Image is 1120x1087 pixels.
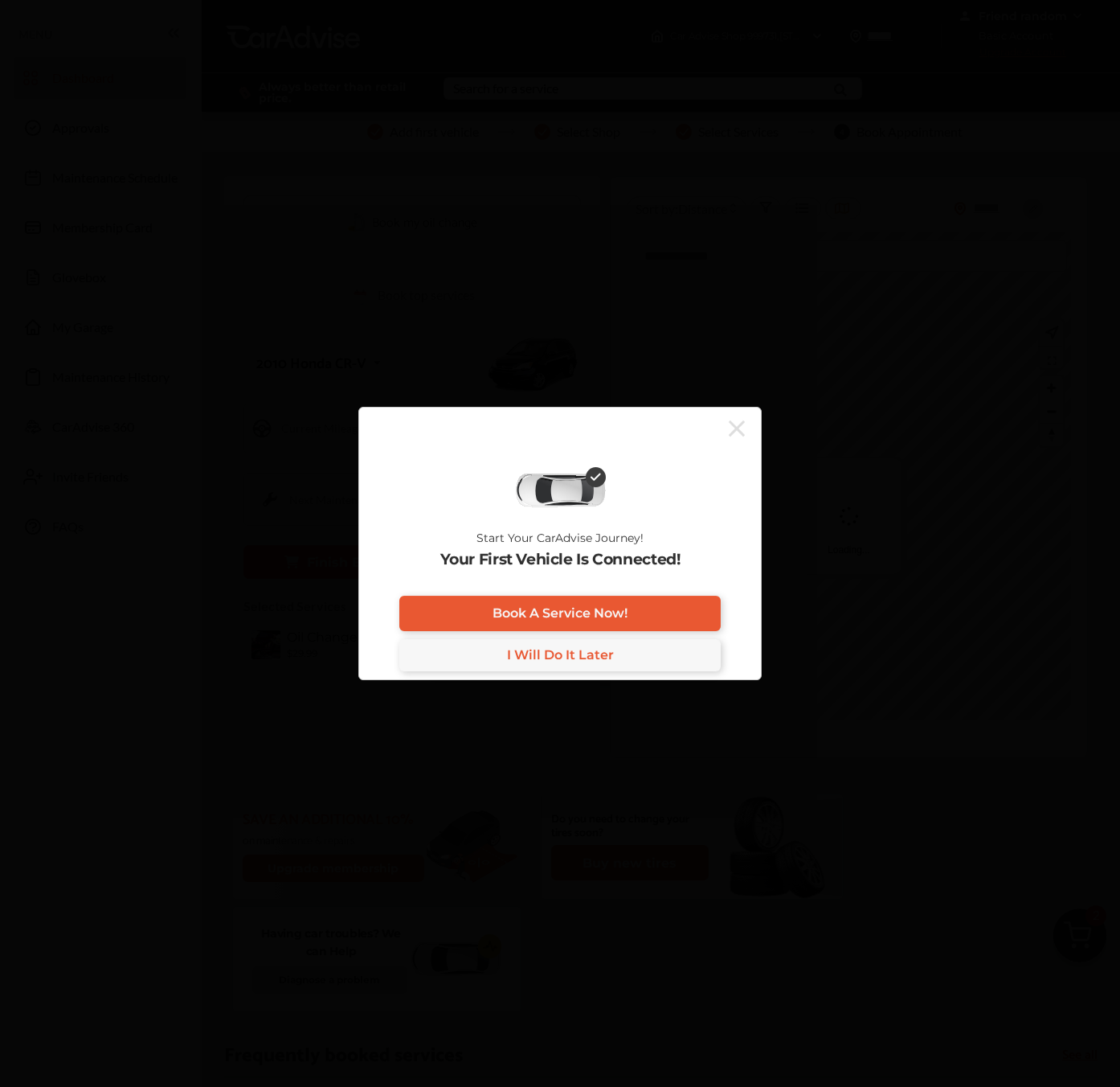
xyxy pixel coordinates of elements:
[514,473,606,508] img: diagnose-vehicle.c84bcb0a.svg
[399,639,721,671] a: I Will Do It Later
[476,531,644,544] p: Start Your CarAdvise Journey!
[493,605,627,621] span: Book A Service Now!
[399,596,721,631] a: Book A Service Now!
[586,467,606,487] img: check-icon.521c8815.svg
[440,551,681,568] p: Your First Vehicle Is Connected!
[507,647,614,662] span: I Will Do It Later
